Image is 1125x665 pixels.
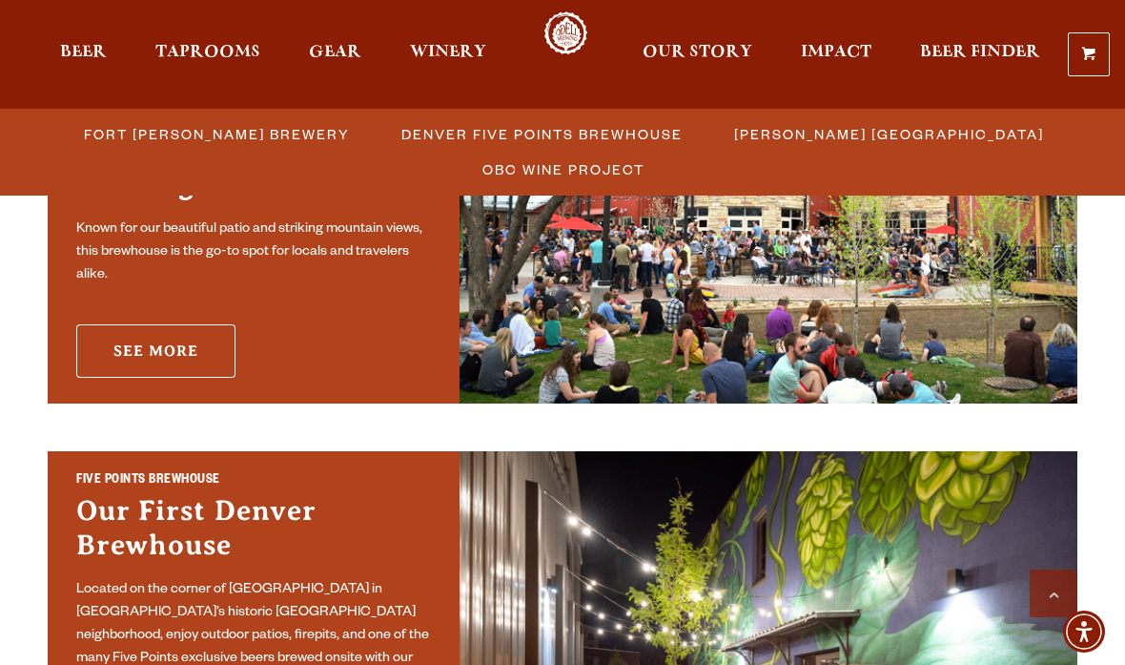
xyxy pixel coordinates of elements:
a: Gear [297,11,374,97]
p: Known for our beautiful patio and striking mountain views, this brewhouse is the go-to spot for l... [76,218,431,287]
span: Winery [410,45,486,60]
span: Denver Five Points Brewhouse [401,120,683,148]
a: Odell Home [530,11,602,54]
span: Beer [60,45,107,60]
h3: Our First Denver Brewhouse [76,493,431,571]
span: Beer Finder [920,45,1040,60]
a: Fort [PERSON_NAME] Brewery [72,120,359,148]
a: [PERSON_NAME] [GEOGRAPHIC_DATA] [723,120,1053,148]
span: OBC Wine Project [482,156,644,183]
a: Taprooms [143,11,273,97]
span: Gear [309,45,361,60]
a: Our Story [630,11,765,97]
span: Taprooms [155,45,260,60]
div: Accessibility Menu [1063,611,1105,653]
a: OBC Wine Project [471,156,654,183]
span: [PERSON_NAME] [GEOGRAPHIC_DATA] [734,120,1044,148]
a: Winery [398,11,499,97]
h2: Five Points Brewhouse [76,471,431,493]
a: Denver Five Points Brewhouse [390,120,692,148]
a: Scroll to top [1030,570,1077,617]
span: Fort [PERSON_NAME] Brewery [84,120,350,148]
img: Fort Collins Brewery & Taproom' [460,51,1077,404]
a: See More [76,324,235,378]
a: Beer [48,11,119,97]
a: Impact [788,11,884,97]
a: Beer Finder [908,11,1053,97]
span: Impact [801,45,871,60]
span: Our Story [643,45,752,60]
